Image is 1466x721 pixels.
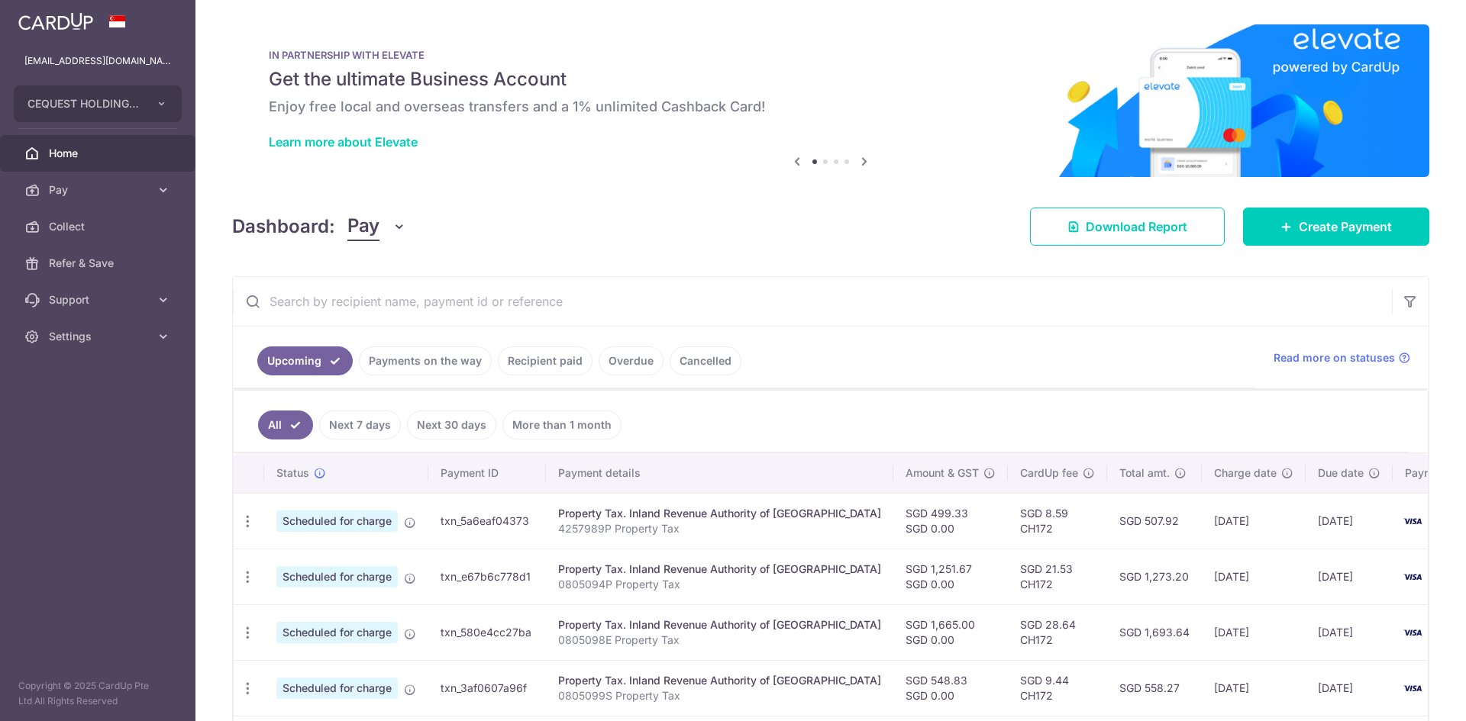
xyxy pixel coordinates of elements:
[407,410,496,439] a: Next 30 days
[276,678,398,699] span: Scheduled for charge
[1008,549,1107,604] td: SGD 21.53 CH172
[558,506,881,521] div: Property Tax. Inland Revenue Authority of [GEOGRAPHIC_DATA]
[1318,465,1364,481] span: Due date
[359,346,492,375] a: Payments on the way
[1107,493,1202,549] td: SGD 507.92
[428,604,546,660] td: txn_580e4cc27ba
[276,465,309,481] span: Status
[232,24,1429,177] img: Renovation banner
[893,604,1008,660] td: SGD 1,665.00 SGD 0.00
[1397,568,1428,586] img: Bank Card
[1214,465,1277,481] span: Charge date
[276,622,398,643] span: Scheduled for charge
[319,410,401,439] a: Next 7 days
[49,219,150,234] span: Collect
[347,212,379,241] span: Pay
[1008,604,1107,660] td: SGD 28.64 CH172
[49,256,150,271] span: Refer & Save
[18,12,93,31] img: CardUp
[428,453,546,493] th: Payment ID
[258,410,313,439] a: All
[546,453,893,493] th: Payment details
[428,549,546,604] td: txn_e67b6c778d1
[269,134,418,150] a: Learn more about Elevate
[1397,679,1428,697] img: Bank Card
[558,562,881,577] div: Property Tax. Inland Revenue Authority of [GEOGRAPHIC_DATA]
[1306,660,1393,716] td: [DATE]
[1274,350,1410,365] a: Read more on statuses
[1243,208,1429,246] a: Create Payment
[1202,549,1306,604] td: [DATE]
[1107,660,1202,716] td: SGD 558.27
[257,346,353,375] a: Upcoming
[24,53,171,69] p: [EMAIL_ADDRESS][DOMAIN_NAME]
[558,577,881,592] p: 0805094P Property Tax
[49,146,150,161] span: Home
[232,213,335,240] h4: Dashboard:
[1202,604,1306,660] td: [DATE]
[1299,217,1392,236] span: Create Payment
[14,85,182,122] button: CEQUEST HOLDINGS PTE. LTD.
[1306,549,1393,604] td: [DATE]
[1274,350,1395,365] span: Read more on statuses
[558,688,881,703] p: 0805099S Property Tax
[276,510,398,532] span: Scheduled for charge
[27,96,140,111] span: CEQUEST HOLDINGS PTE. LTD.
[1107,604,1202,660] td: SGD 1,693.64
[1008,493,1107,549] td: SGD 8.59 CH172
[49,182,150,198] span: Pay
[558,673,881,688] div: Property Tax. Inland Revenue Authority of [GEOGRAPHIC_DATA]
[269,98,1393,116] h6: Enjoy free local and overseas transfers and a 1% unlimited Cashback Card!
[233,277,1392,326] input: Search by recipient name, payment id or reference
[1107,549,1202,604] td: SGD 1,273.20
[276,566,398,587] span: Scheduled for charge
[599,346,664,375] a: Overdue
[49,292,150,307] span: Support
[1030,208,1225,246] a: Download Report
[269,49,1393,61] p: IN PARTNERSHIP WITH ELEVATE
[670,346,741,375] a: Cancelled
[906,465,979,481] span: Amount & GST
[1086,217,1187,236] span: Download Report
[1020,465,1078,481] span: CardUp fee
[1397,512,1428,530] img: Bank Card
[428,493,546,549] td: txn_5a6eaf04373
[1202,660,1306,716] td: [DATE]
[558,521,881,536] p: 4257989P Property Tax
[558,632,881,648] p: 0805098E Property Tax
[1306,493,1393,549] td: [DATE]
[1202,493,1306,549] td: [DATE]
[893,549,1008,604] td: SGD 1,251.67 SGD 0.00
[893,493,1008,549] td: SGD 499.33 SGD 0.00
[1008,660,1107,716] td: SGD 9.44 CH172
[498,346,593,375] a: Recipient paid
[502,410,622,439] a: More than 1 month
[558,617,881,632] div: Property Tax. Inland Revenue Authority of [GEOGRAPHIC_DATA]
[269,67,1393,92] h5: Get the ultimate Business Account
[1397,623,1428,642] img: Bank Card
[1119,465,1170,481] span: Total amt.
[428,660,546,716] td: txn_3af0607a96f
[49,329,150,344] span: Settings
[347,212,406,241] button: Pay
[1306,604,1393,660] td: [DATE]
[893,660,1008,716] td: SGD 548.83 SGD 0.00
